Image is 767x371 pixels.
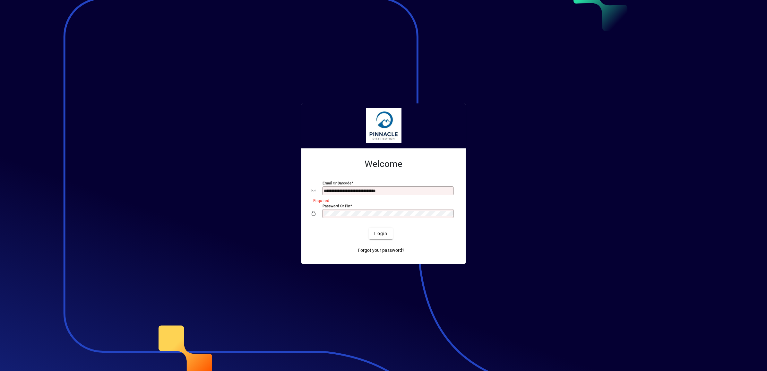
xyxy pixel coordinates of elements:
mat-label: Email or Barcode [323,181,351,185]
mat-error: Required [313,197,450,204]
a: Forgot your password? [355,244,407,256]
span: Forgot your password? [358,247,404,254]
h2: Welcome [312,159,455,170]
button: Login [369,228,392,239]
span: Login [374,230,387,237]
mat-label: Password or Pin [323,204,350,208]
